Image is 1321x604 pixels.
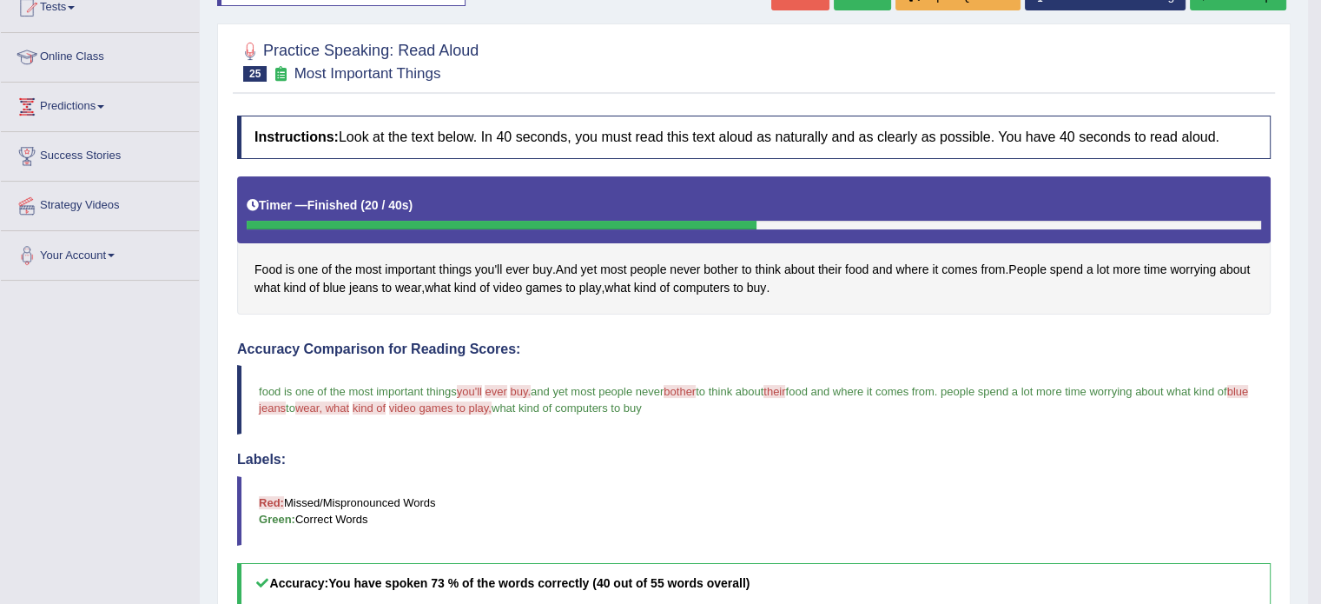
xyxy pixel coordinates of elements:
span: . [935,385,938,398]
span: Click to see word definition [1087,261,1093,279]
span: Click to see word definition [581,261,598,279]
span: Click to see word definition [932,261,938,279]
span: Click to see word definition [941,261,977,279]
span: Click to see word definition [604,279,631,297]
span: to think about [696,385,763,398]
span: Click to see word definition [556,261,578,279]
span: Click to see word definition [1113,261,1140,279]
span: Click to see word definition [733,279,743,297]
span: Click to see word definition [283,279,306,297]
span: food is one of the most important things [259,385,457,398]
span: Click to see word definition [321,261,332,279]
span: Click to see word definition [579,279,602,297]
span: buy. [510,385,531,398]
span: Click to see word definition [323,279,346,297]
h4: Look at the text below. In 40 seconds, you must read this text aloud as naturally and as clearly ... [237,116,1271,159]
span: Click to see word definition [634,279,657,297]
blockquote: Missed/Mispronounced Words Correct Words [237,476,1271,546]
span: Click to see word definition [254,279,281,297]
span: ever [485,385,506,398]
span: blue [1227,385,1249,398]
span: Click to see word definition [525,279,562,297]
small: Exam occurring question [271,66,289,83]
span: their [763,385,785,398]
span: and yet most people never [531,385,664,398]
span: you'll [457,385,482,398]
span: Click to see word definition [286,261,294,279]
span: Click to see word definition [532,261,552,279]
span: Click to see word definition [298,261,318,279]
span: Click to see word definition [1219,261,1250,279]
span: Click to see word definition [1008,261,1047,279]
span: Click to see word definition [670,261,700,279]
span: kind of [353,402,386,415]
span: Click to see word definition [254,261,282,279]
h4: Accuracy Comparison for Reading Scores: [237,342,1271,357]
b: Red: [259,496,284,509]
span: what kind of computers to buy [492,402,642,415]
span: food and where it comes from [785,385,934,398]
span: jeans [259,402,286,415]
span: Click to see word definition [895,261,928,279]
b: ) [409,198,413,212]
div: . . , , . [237,176,1271,315]
span: Click to see word definition [630,261,666,279]
span: Click to see word definition [385,261,435,279]
span: Click to see word definition [479,279,490,297]
span: Click to see word definition [1170,261,1216,279]
small: Most Important Things [294,65,441,82]
span: video games to play, [389,402,492,415]
b: You have spoken 73 % of the words correctly (40 out of 55 words overall) [328,576,750,590]
span: Click to see word definition [845,261,869,279]
span: Click to see word definition [493,279,522,297]
span: wear, what [295,402,349,415]
span: Click to see word definition [381,279,392,297]
span: Click to see word definition [784,261,815,279]
span: Click to see word definition [742,261,752,279]
span: Click to see word definition [673,279,730,297]
span: bother [664,385,696,398]
span: to [286,402,295,415]
span: Click to see word definition [309,279,320,297]
span: Click to see word definition [475,261,502,279]
span: Click to see word definition [1096,261,1109,279]
h4: Labels: [237,452,1271,468]
a: Predictions [1,83,199,126]
span: Click to see word definition [755,261,781,279]
b: Finished [307,198,358,212]
span: people spend a lot more time worrying about what kind of [941,385,1227,398]
span: Click to see word definition [505,261,529,279]
span: Click to see word definition [454,279,477,297]
span: Click to see word definition [818,261,842,279]
span: Click to see word definition [349,279,378,297]
h5: Timer — [247,199,413,212]
a: Online Class [1,33,199,76]
span: Click to see word definition [600,261,626,279]
a: Success Stories [1,132,199,176]
b: Green: [259,513,295,526]
span: Click to see word definition [335,261,352,279]
span: Click to see word definition [425,279,451,297]
span: Click to see word definition [565,279,576,297]
b: Instructions: [254,129,339,144]
b: ( [360,198,365,212]
span: Click to see word definition [981,261,1005,279]
span: Click to see word definition [439,261,472,279]
span: Click to see word definition [747,279,767,297]
a: Your Account [1,231,199,275]
span: Click to see word definition [703,261,738,279]
span: Click to see word definition [1050,261,1083,279]
span: Click to see word definition [1144,261,1166,279]
a: Strategy Videos [1,182,199,225]
h5: Accuracy: [237,563,1271,604]
span: Click to see word definition [872,261,892,279]
span: Click to see word definition [659,279,670,297]
b: 20 / 40s [365,198,409,212]
span: Click to see word definition [395,279,421,297]
span: Click to see word definition [355,261,381,279]
span: 25 [243,66,267,82]
h2: Practice Speaking: Read Aloud [237,38,479,82]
